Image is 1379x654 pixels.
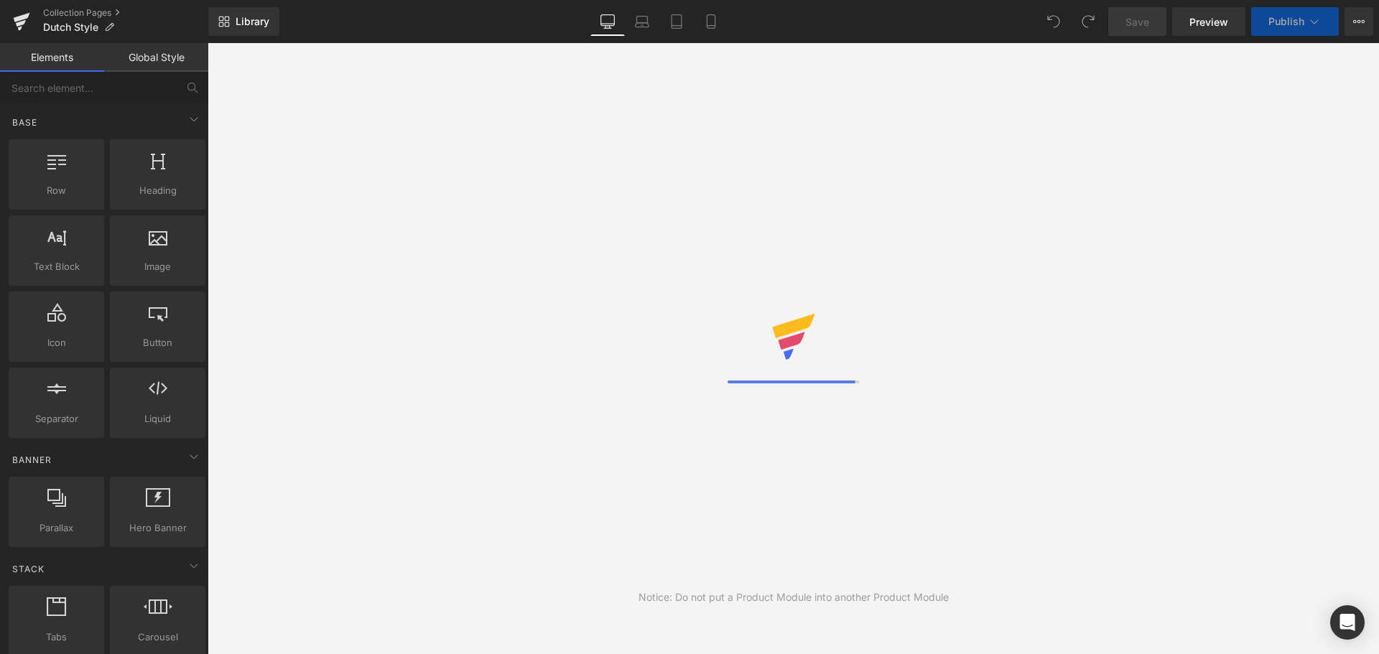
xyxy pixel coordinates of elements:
span: Separator [13,411,100,426]
span: Row [13,183,100,198]
span: Stack [11,562,46,576]
a: Tablet [659,7,694,36]
span: Publish [1268,16,1304,27]
span: Button [114,335,201,350]
span: Heading [114,183,201,198]
span: Icon [13,335,100,350]
button: More [1345,7,1373,36]
a: Desktop [590,7,625,36]
a: New Library [208,7,279,36]
span: Text Block [13,259,100,274]
a: Collection Pages [43,7,208,19]
div: Notice: Do not put a Product Module into another Product Module [639,589,949,605]
a: Preview [1172,7,1245,36]
button: Undo [1039,7,1068,36]
button: Redo [1074,7,1102,36]
span: Dutch Style [43,22,98,33]
span: Save [1125,14,1149,29]
div: Open Intercom Messenger [1330,605,1365,640]
span: Image [114,259,201,274]
span: Hero Banner [114,520,201,536]
span: Base [11,116,39,129]
a: Mobile [694,7,728,36]
span: Liquid [114,411,201,426]
span: Preview [1189,14,1228,29]
span: Carousel [114,630,201,645]
span: Tabs [13,630,100,645]
span: Banner [11,453,53,467]
button: Publish [1251,7,1339,36]
span: Parallax [13,520,100,536]
span: Library [236,15,269,28]
a: Laptop [625,7,659,36]
a: Global Style [104,43,208,72]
